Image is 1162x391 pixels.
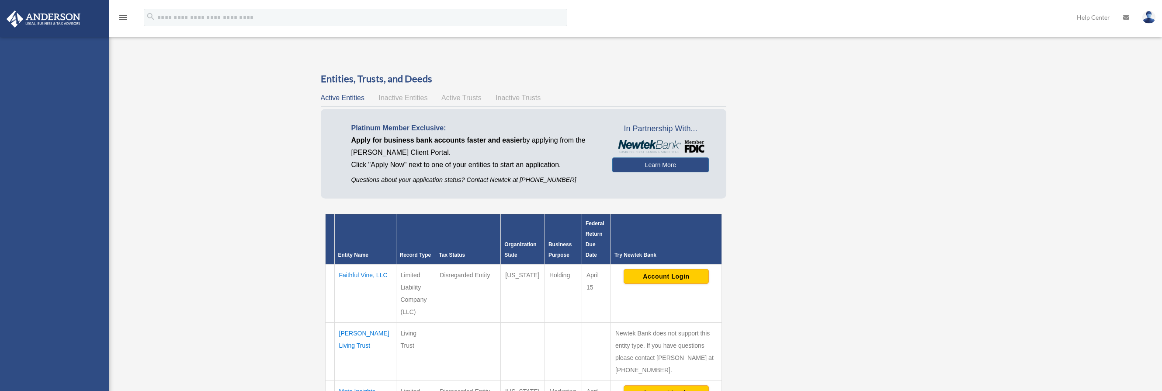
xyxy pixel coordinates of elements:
[321,72,727,86] h3: Entities, Trusts, and Deeds
[4,10,83,28] img: Anderson Advisors Platinum Portal
[334,322,396,381] td: [PERSON_NAME] Living Trust
[624,272,709,279] a: Account Login
[118,12,128,23] i: menu
[146,12,156,21] i: search
[624,269,709,284] button: Account Login
[396,214,435,264] th: Record Type
[1142,11,1155,24] img: User Pic
[351,159,599,171] p: Click "Apply Now" next to one of your entities to start an application.
[612,122,709,136] span: In Partnership With...
[545,214,582,264] th: Business Purpose
[501,264,545,323] td: [US_STATE]
[582,264,610,323] td: April 15
[351,136,523,144] span: Apply for business bank accounts faster and easier
[321,94,364,101] span: Active Entities
[396,264,435,323] td: Limited Liability Company (LLC)
[441,94,482,101] span: Active Trusts
[334,264,396,323] td: Faithful Vine, LLC
[351,175,599,185] p: Questions about your application status? Contact Newtek at [PHONE_NUMBER]
[334,214,396,264] th: Entity Name
[501,214,545,264] th: Organization State
[118,15,128,23] a: menu
[378,94,427,101] span: Inactive Entities
[351,122,599,134] p: Platinum Member Exclusive:
[396,322,435,381] td: Living Trust
[610,322,721,381] td: Newtek Bank does not support this entity type. If you have questions please contact [PERSON_NAME]...
[496,94,541,101] span: Inactive Trusts
[435,214,501,264] th: Tax Status
[614,250,718,260] div: Try Newtek Bank
[612,157,709,172] a: Learn More
[435,264,501,323] td: Disregarded Entity
[582,214,610,264] th: Federal Return Due Date
[617,140,704,153] img: NewtekBankLogoSM.png
[545,264,582,323] td: Holding
[351,134,599,159] p: by applying from the [PERSON_NAME] Client Portal.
